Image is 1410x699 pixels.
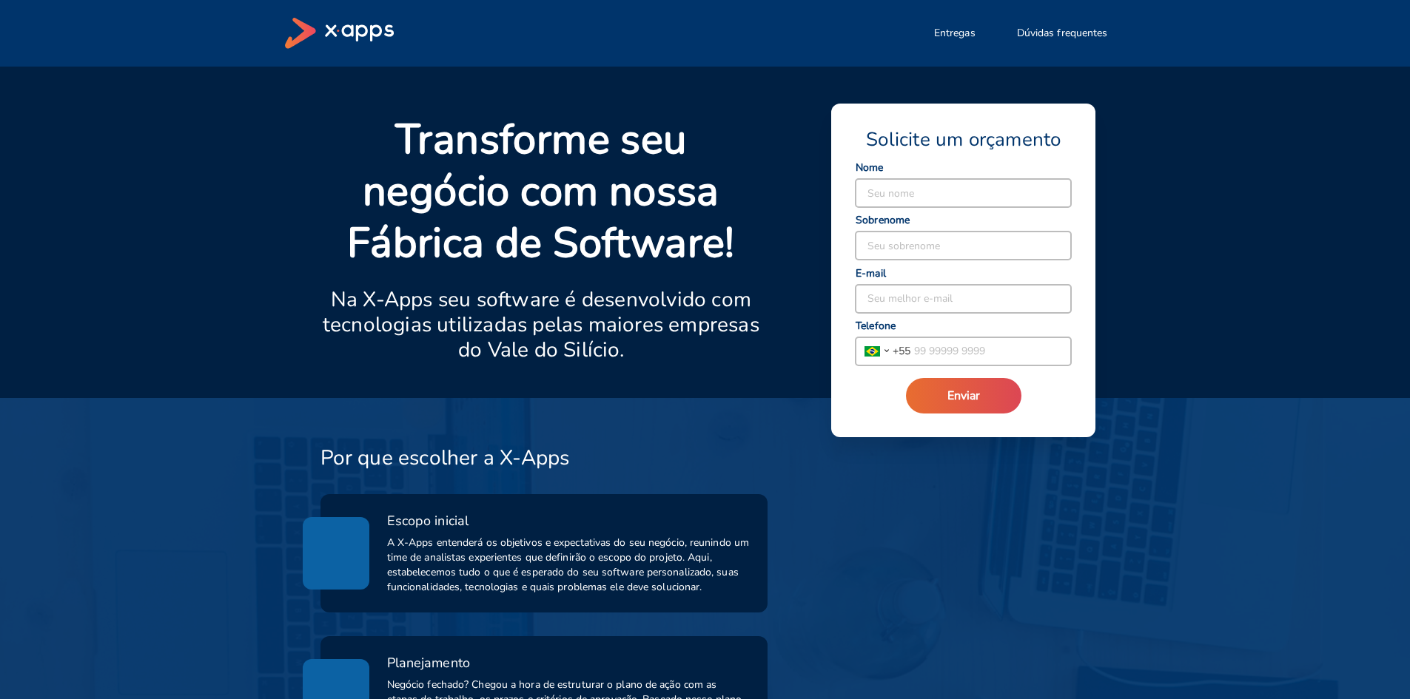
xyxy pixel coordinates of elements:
[856,285,1071,313] input: Seu melhor e-mail
[387,512,469,530] span: Escopo inicial
[320,445,570,470] h3: Por que escolher a X-Apps
[856,232,1071,260] input: Seu sobrenome
[893,343,910,359] span: + 55
[999,18,1126,48] button: Dúvidas frequentes
[910,337,1071,365] input: 99 99999 9999
[320,287,762,362] p: Na X-Apps seu software é desenvolvido com tecnologias utilizadas pelas maiores empresas do Vale d...
[934,26,976,41] span: Entregas
[916,18,993,48] button: Entregas
[856,179,1071,207] input: Seu nome
[906,378,1021,413] button: Enviar
[1017,26,1108,41] span: Dúvidas frequentes
[866,127,1061,152] span: Solicite um orçamento
[387,536,751,595] span: A X-Apps entenderá os objetivos e expectativas do seu negócio, reunindo um time de analistas expe...
[320,114,762,269] p: Transforme seu negócio com nossa Fábrica de Software!
[387,654,470,672] span: Planejamento
[947,388,980,404] span: Enviar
